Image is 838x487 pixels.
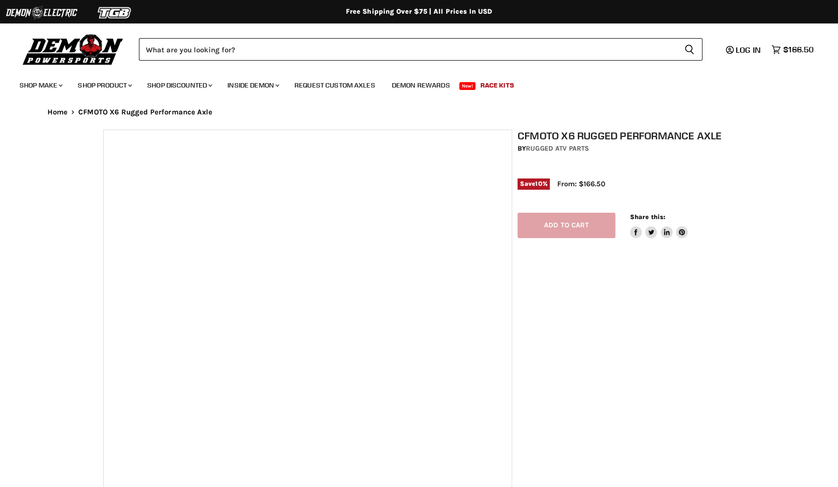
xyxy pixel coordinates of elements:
[139,38,677,61] input: Search
[630,213,665,221] span: Share this:
[518,178,550,189] span: Save %
[28,108,811,116] nav: Breadcrumbs
[28,7,811,16] div: Free Shipping Over $75 | All Prices In USD
[140,75,218,95] a: Shop Discounted
[677,38,702,61] button: Search
[5,3,78,22] img: Demon Electric Logo 2
[70,75,138,95] a: Shop Product
[518,130,741,142] h1: CFMOTO X6 Rugged Performance Axle
[526,144,589,153] a: Rugged ATV Parts
[12,71,811,95] ul: Main menu
[473,75,521,95] a: Race Kits
[12,75,68,95] a: Shop Make
[78,3,152,22] img: TGB Logo 2
[78,108,212,116] span: CFMOTO X6 Rugged Performance Axle
[459,82,476,90] span: New!
[630,213,688,239] aside: Share this:
[783,45,814,54] span: $166.50
[47,108,68,116] a: Home
[20,32,127,66] img: Demon Powersports
[535,180,542,187] span: 10
[767,43,818,57] a: $166.50
[385,75,457,95] a: Demon Rewards
[139,38,702,61] form: Product
[220,75,285,95] a: Inside Demon
[287,75,383,95] a: Request Custom Axles
[557,179,605,188] span: From: $166.50
[518,143,741,154] div: by
[736,45,761,55] span: Log in
[722,45,767,54] a: Log in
